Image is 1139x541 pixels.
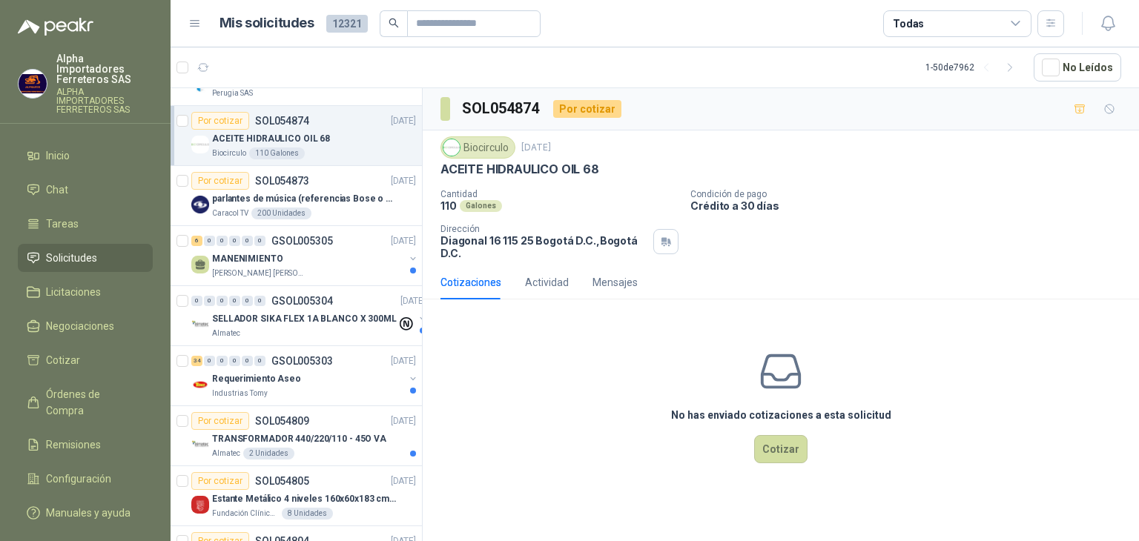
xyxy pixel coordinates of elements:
div: Cotizaciones [440,274,501,291]
img: Logo peakr [18,18,93,36]
img: Company Logo [191,316,209,333]
h1: Mis solicitudes [219,13,314,34]
div: 0 [254,236,265,246]
p: ALPHA IMPORTADORES FERRETEROS SAS [56,87,153,114]
span: Licitaciones [46,284,101,300]
p: GSOL005305 [271,236,333,246]
img: Company Logo [191,196,209,213]
a: Por cotizarSOL054809[DATE] Company LogoTRANSFORMADOR 440/220/110 - 45O VAAlmatec2 Unidades [171,406,422,466]
div: 1 - 50 de 7962 [925,56,1022,79]
p: [DATE] [391,414,416,428]
button: Cotizar [754,435,808,463]
p: Estante Metálico 4 niveles 160x60x183 cm Fixser [212,492,397,506]
div: 34 [191,356,202,366]
p: SELLADOR SIKA FLEX 1A BLANCO X 300ML [212,312,397,326]
p: SOL054873 [255,176,309,186]
span: Chat [46,182,68,198]
p: MANENIMIENTO [212,252,283,266]
img: Company Logo [443,139,460,156]
a: 6 0 0 0 0 0 GSOL005305[DATE] MANENIMIENTO[PERSON_NAME] [PERSON_NAME] [191,232,419,279]
p: parlantes de música (referencias Bose o Alexa) CON MARCACION 1 LOGO (Mas datos en el adjunto) [212,192,397,206]
p: Alpha Importadores Ferreteros SAS [56,53,153,84]
div: 0 [242,296,253,306]
a: Tareas [18,210,153,238]
p: Industrias Tomy [212,388,268,399]
p: Dirección [440,224,647,234]
div: 0 [254,356,265,366]
div: Por cotizar [553,100,621,118]
img: Company Logo [19,70,47,98]
p: TRANSFORMADOR 440/220/110 - 45O VA [212,432,386,446]
p: 110 [440,199,457,212]
p: [DATE] [391,114,416,128]
a: Remisiones [18,431,153,459]
a: Por cotizarSOL054805[DATE] Company LogoEstante Metálico 4 niveles 160x60x183 cm FixserFundación C... [171,466,422,526]
p: [PERSON_NAME] [PERSON_NAME] [212,268,306,279]
button: No Leídos [1034,53,1121,82]
div: 0 [229,296,240,306]
a: Por cotizarSOL054874[DATE] Company LogoACEITE HIDRAULICO OIL 68Biocirculo110 Galones [171,106,422,166]
p: Diagonal 16 115 25 Bogotá D.C. , Bogotá D.C. [440,234,647,259]
span: Órdenes de Compra [46,386,139,419]
a: Inicio [18,142,153,170]
span: Negociaciones [46,318,114,334]
p: SOL054809 [255,416,309,426]
p: SOL054805 [255,476,309,486]
div: 0 [254,296,265,306]
p: Caracol TV [212,208,248,219]
div: 110 Galones [249,147,305,159]
p: GSOL005304 [271,296,333,306]
p: ACEITE HIDRAULICO OIL 68 [212,132,330,146]
div: Todas [893,16,924,32]
p: Fundación Clínica Shaio [212,508,279,520]
div: Por cotizar [191,112,249,130]
h3: SOL054874 [462,97,541,120]
div: 0 [191,296,202,306]
span: 12321 [326,15,368,33]
p: [DATE] [391,174,416,188]
img: Company Logo [191,136,209,153]
span: Inicio [46,147,70,164]
a: Manuales y ayuda [18,499,153,527]
div: Por cotizar [191,472,249,490]
div: 2 Unidades [243,448,294,459]
img: Company Logo [191,496,209,514]
img: Company Logo [191,376,209,394]
a: 0 0 0 0 0 0 GSOL005304[DATE] Company LogoSELLADOR SIKA FLEX 1A BLANCO X 300MLAlmatec [191,292,429,339]
a: Licitaciones [18,278,153,306]
div: 0 [217,356,228,366]
div: 0 [217,296,228,306]
p: [DATE] [400,294,426,308]
div: 0 [204,236,215,246]
a: 34 0 0 0 0 0 GSOL005303[DATE] Company LogoRequerimiento AseoIndustrias Tomy [191,352,419,399]
div: 6 [191,236,202,246]
p: Cantidad [440,189,679,199]
a: Chat [18,176,153,204]
p: Almatec [212,328,240,339]
div: Por cotizar [191,172,249,190]
p: [DATE] [391,354,416,368]
p: Condición de pago [690,189,1133,199]
p: SOL054874 [255,116,309,126]
div: 200 Unidades [251,208,311,219]
span: Cotizar [46,352,80,368]
span: Manuales y ayuda [46,505,131,521]
p: Almatec [212,448,240,459]
span: Solicitudes [46,250,97,266]
p: Biocirculo [212,147,246,159]
p: GSOL005303 [271,356,333,366]
div: 0 [229,356,240,366]
h3: No has enviado cotizaciones a esta solicitud [671,407,891,423]
p: ACEITE HIDRAULICO OIL 68 [440,162,599,177]
div: 0 [204,356,215,366]
p: [DATE] [391,234,416,248]
div: Actividad [525,274,569,291]
div: 0 [242,236,253,246]
div: 0 [229,236,240,246]
p: Crédito a 30 días [690,199,1133,212]
span: Remisiones [46,437,101,453]
a: Configuración [18,465,153,493]
a: Solicitudes [18,244,153,272]
div: 0 [242,356,253,366]
a: Órdenes de Compra [18,380,153,425]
